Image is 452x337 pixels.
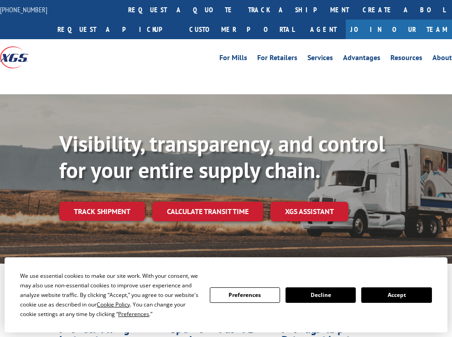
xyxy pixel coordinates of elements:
a: About [432,54,452,64]
a: For Retailers [257,54,297,64]
a: For Mills [219,54,247,64]
a: Track shipment [59,202,145,221]
a: XGS ASSISTANT [270,202,348,221]
a: Customer Portal [182,20,301,39]
a: Resources [390,54,422,64]
a: Agent [301,20,346,39]
a: Calculate transit time [152,202,263,221]
span: Cookie Policy [97,301,130,308]
span: Preferences [118,310,149,318]
b: Visibility, transparency, and control for your entire supply chain. [59,129,385,184]
button: Preferences [210,287,280,303]
div: Cookie Consent Prompt [5,257,447,332]
button: Accept [361,287,431,303]
div: We use essential cookies to make our site work. With your consent, we may also use non-essential ... [20,271,198,319]
button: Decline [286,287,356,303]
a: Advantages [343,54,380,64]
a: Services [307,54,333,64]
a: Request a pickup [51,20,182,39]
a: Join Our Team [346,20,452,39]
